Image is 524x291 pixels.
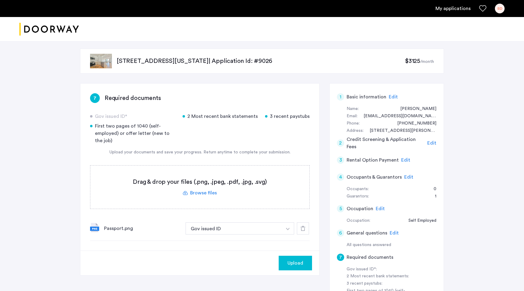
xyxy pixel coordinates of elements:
[420,60,434,64] sub: /month
[405,58,420,64] span: $3125
[347,273,423,280] div: 2 Most recent bank statements:
[279,256,312,270] button: button
[364,127,436,135] div: 676 Carroll st., #4
[347,127,364,135] div: Address:
[337,254,344,261] div: 7
[347,113,358,120] div: Email:
[347,186,369,193] div: Occupants:
[347,120,360,127] div: Phone:
[435,5,471,12] a: My application
[429,193,436,200] div: 1
[404,175,413,180] span: Edit
[186,222,282,235] button: button
[104,225,181,232] div: Passport.png
[90,122,175,144] div: First two pages of 1040 (self-employed) or offer letter (new to the job)
[347,217,370,224] div: Occupation:
[337,156,344,164] div: 3
[347,136,425,150] h5: Credit Screening & Application Fees
[90,223,99,232] img: file
[90,113,175,120] div: Gov issued ID*
[90,93,100,103] div: 7
[376,206,385,211] span: Edit
[347,205,373,212] h5: Occupation
[495,4,505,13] div: SD
[428,186,436,193] div: 0
[286,228,290,230] img: arrow
[479,5,486,12] a: Favorites
[402,217,436,224] div: Self Employed
[347,156,399,164] h5: Rental Option Payment
[287,259,303,267] span: Upload
[337,229,344,237] div: 6
[183,113,258,120] div: 2 Most recent bank statements
[105,94,161,102] h3: Required documents
[265,113,310,120] div: 3 recent paystubs
[347,254,393,261] h5: Required documents
[347,105,359,113] div: Name:
[347,280,423,287] div: 3 recent paystubs:
[337,205,344,212] div: 5
[90,149,310,156] div: Upload your documents and save your progress. Return anytime to complete your submission.
[337,93,344,101] div: 1
[358,113,436,120] div: shak@hellorobo.co
[389,94,398,99] span: Edit
[19,18,79,41] img: logo
[401,158,410,163] span: Edit
[390,231,399,235] span: Edit
[282,222,294,235] button: button
[337,173,344,181] div: 4
[347,266,423,273] div: Gov issued ID*:
[391,120,436,127] div: +13232836141
[19,18,79,41] a: Cazamio logo
[347,241,436,249] div: All questions answered
[347,193,369,200] div: Guarantors:
[394,105,436,113] div: Shakir Dzheyranov
[117,57,405,65] p: [STREET_ADDRESS][US_STATE] | Application Id: #9026
[347,93,386,101] h5: Basic information
[347,173,402,181] h5: Occupants & Guarantors
[427,141,436,145] span: Edit
[337,139,344,147] div: 2
[90,54,112,68] img: apartment
[347,229,387,237] h5: General questions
